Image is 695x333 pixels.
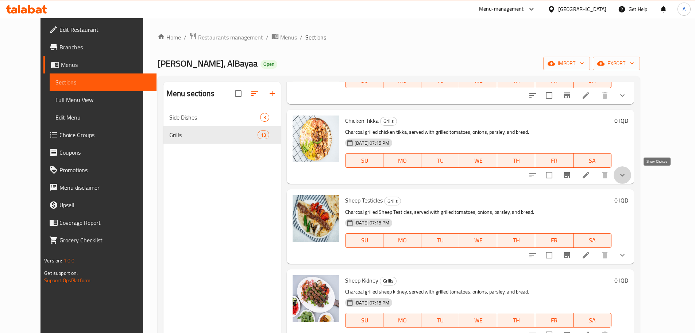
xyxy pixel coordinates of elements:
span: SU [348,75,381,86]
span: Grocery Checklist [59,236,151,245]
span: A [683,5,686,13]
span: Promotions [59,166,151,174]
div: Open [260,60,277,69]
img: Sheep Kidney [293,275,339,322]
span: Get support on: [44,268,78,278]
span: Coupons [59,148,151,157]
span: TH [500,75,532,86]
span: Coverage Report [59,218,151,227]
a: Grocery Checklist [43,231,157,249]
span: [DATE] 07:15 PM [352,299,392,306]
span: Grills [381,117,397,125]
button: Branch-specific-item [558,166,576,184]
p: Charcoal grilled sheep kidney, served with grilled tomatoes, onions, parsley, and bread. [345,287,611,296]
button: SA [574,233,611,248]
span: Select to update [541,167,557,183]
nav: Menu sections [163,106,281,147]
a: Home [158,33,181,42]
button: delete [596,87,614,104]
button: sort-choices [524,166,541,184]
span: TU [424,235,456,246]
span: WE [462,235,494,246]
span: TU [424,155,456,166]
span: Grills [169,130,258,139]
a: Coverage Report [43,214,157,231]
span: TU [424,75,456,86]
span: import [549,59,584,68]
h6: 0 IQD [614,275,628,285]
a: Full Menu View [50,91,157,109]
span: TH [500,315,532,326]
button: sort-choices [524,87,541,104]
button: MO [383,153,421,168]
button: WE [459,153,497,168]
button: MO [383,233,421,248]
h2: Menu sections [166,88,215,99]
button: TU [421,313,459,328]
button: export [593,57,640,70]
span: SU [348,235,381,246]
button: TH [497,313,535,328]
span: TH [500,235,532,246]
span: MO [386,235,418,246]
p: Charcoal grilled chicken tikka, served with grilled tomatoes, onions, parsley, and bread. [345,128,611,137]
div: Grills [380,117,397,126]
a: Edit menu item [582,251,590,260]
a: Edit Restaurant [43,21,157,38]
button: show more [614,87,631,104]
button: SU [345,233,383,248]
span: Choice Groups [59,130,151,139]
span: Restaurants management [198,33,263,42]
span: WE [462,75,494,86]
span: Select to update [541,247,557,263]
button: delete [596,246,614,264]
button: sort-choices [524,246,541,264]
span: [DATE] 07:15 PM [352,140,392,147]
span: Edit Restaurant [59,25,151,34]
span: FR [538,75,570,86]
p: Charcoal grilled Sheep Testicles, served with grilled tomatoes, onions, parsley, and bread. [345,208,611,217]
div: Side Dishes3 [163,109,281,126]
span: SA [576,75,609,86]
a: Edit Menu [50,109,157,126]
span: 1.0.0 [63,256,75,265]
img: Chicken Tikka [293,116,339,162]
span: Menu disclaimer [59,183,151,192]
button: FR [535,313,573,328]
button: FR [535,233,573,248]
h6: 0 IQD [614,195,628,205]
li: / [266,33,269,42]
span: SA [576,315,609,326]
button: MO [383,313,421,328]
span: [DATE] 07:15 PM [352,219,392,226]
button: SU [345,313,383,328]
span: Menus [61,60,151,69]
span: export [599,59,634,68]
span: SU [348,155,381,166]
a: Choice Groups [43,126,157,144]
svg: Show Choices [618,91,627,100]
span: FR [538,235,570,246]
button: TH [497,233,535,248]
span: Upsell [59,201,151,209]
a: Promotions [43,161,157,179]
a: Menu disclaimer [43,179,157,196]
span: TH [500,155,532,166]
span: 13 [258,132,269,139]
button: SA [574,313,611,328]
nav: breadcrumb [158,33,640,42]
button: delete [596,166,614,184]
button: Add section [263,85,281,102]
span: Sections [55,78,151,87]
div: Grills [380,277,397,285]
span: Menus [280,33,297,42]
h6: 0 IQD [614,116,628,126]
a: Support.OpsPlatform [44,276,90,285]
li: / [184,33,186,42]
div: items [258,130,269,139]
span: Side Dishes [169,113,260,122]
span: Version: [44,256,62,265]
span: Select to update [541,88,557,103]
button: import [543,57,590,70]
